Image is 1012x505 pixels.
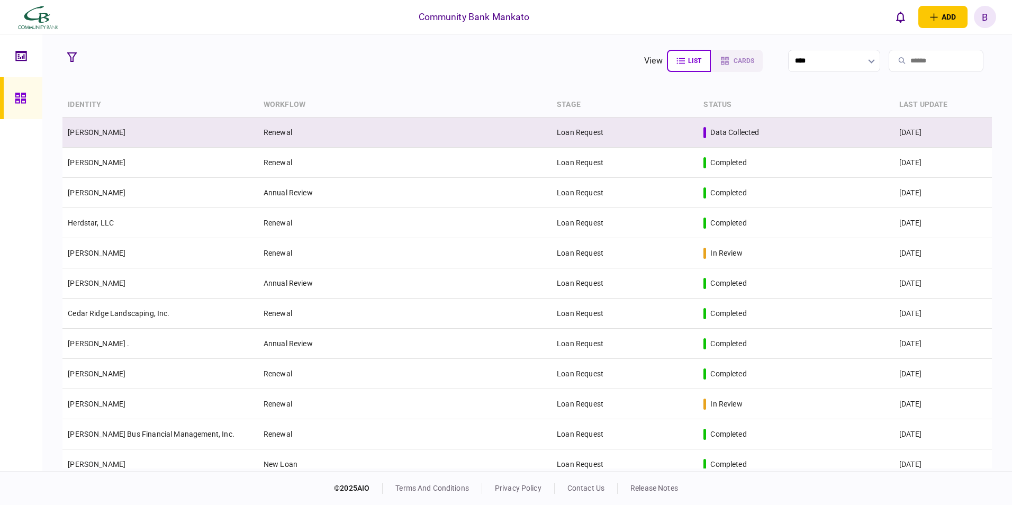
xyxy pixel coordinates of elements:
[68,158,125,167] a: [PERSON_NAME]
[552,389,698,419] td: Loan Request
[894,93,992,118] th: last update
[710,218,746,228] div: completed
[894,359,992,389] td: [DATE]
[552,329,698,359] td: Loan Request
[894,178,992,208] td: [DATE]
[258,419,552,449] td: Renewal
[552,148,698,178] td: Loan Request
[419,10,530,24] div: Community Bank Mankato
[68,279,125,287] a: [PERSON_NAME]
[552,449,698,480] td: Loan Request
[552,178,698,208] td: Loan Request
[974,6,996,28] button: B
[552,299,698,329] td: Loan Request
[688,57,701,65] span: list
[710,368,746,379] div: completed
[68,309,169,318] a: Cedar Ridge Landscaping, Inc.
[16,4,60,30] img: client company logo
[710,459,746,470] div: completed
[552,359,698,389] td: Loan Request
[258,148,552,178] td: Renewal
[62,93,258,118] th: identity
[890,6,912,28] button: open notifications list
[258,268,552,299] td: Annual Review
[894,208,992,238] td: [DATE]
[68,188,125,197] a: [PERSON_NAME]
[710,429,746,439] div: completed
[710,157,746,168] div: completed
[258,449,552,480] td: New Loan
[894,238,992,268] td: [DATE]
[711,50,763,72] button: cards
[710,338,746,349] div: completed
[894,268,992,299] td: [DATE]
[68,460,125,468] a: [PERSON_NAME]
[552,238,698,268] td: Loan Request
[710,278,746,288] div: completed
[68,430,234,438] a: [PERSON_NAME] Bus Financial Management, Inc.
[258,299,552,329] td: Renewal
[698,93,894,118] th: status
[567,484,604,492] a: contact us
[894,329,992,359] td: [DATE]
[894,118,992,148] td: [DATE]
[552,93,698,118] th: stage
[258,208,552,238] td: Renewal
[68,369,125,378] a: [PERSON_NAME]
[68,219,114,227] a: Herdstar, LLC
[918,6,968,28] button: open adding identity options
[552,268,698,299] td: Loan Request
[334,483,383,494] div: © 2025 AIO
[68,400,125,408] a: [PERSON_NAME]
[894,449,992,480] td: [DATE]
[552,419,698,449] td: Loan Request
[894,148,992,178] td: [DATE]
[894,389,992,419] td: [DATE]
[68,249,125,257] a: [PERSON_NAME]
[258,118,552,148] td: Renewal
[710,187,746,198] div: completed
[258,93,552,118] th: workflow
[710,127,759,138] div: data collected
[258,238,552,268] td: Renewal
[710,308,746,319] div: completed
[258,178,552,208] td: Annual Review
[258,389,552,419] td: Renewal
[258,329,552,359] td: Annual Review
[630,484,678,492] a: release notes
[644,55,663,67] div: view
[667,50,711,72] button: list
[894,419,992,449] td: [DATE]
[552,208,698,238] td: Loan Request
[258,359,552,389] td: Renewal
[68,128,125,137] a: [PERSON_NAME]
[552,118,698,148] td: Loan Request
[710,399,742,409] div: in review
[495,484,541,492] a: privacy policy
[710,248,742,258] div: in review
[894,299,992,329] td: [DATE]
[734,57,754,65] span: cards
[395,484,469,492] a: terms and conditions
[68,339,129,348] a: [PERSON_NAME] .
